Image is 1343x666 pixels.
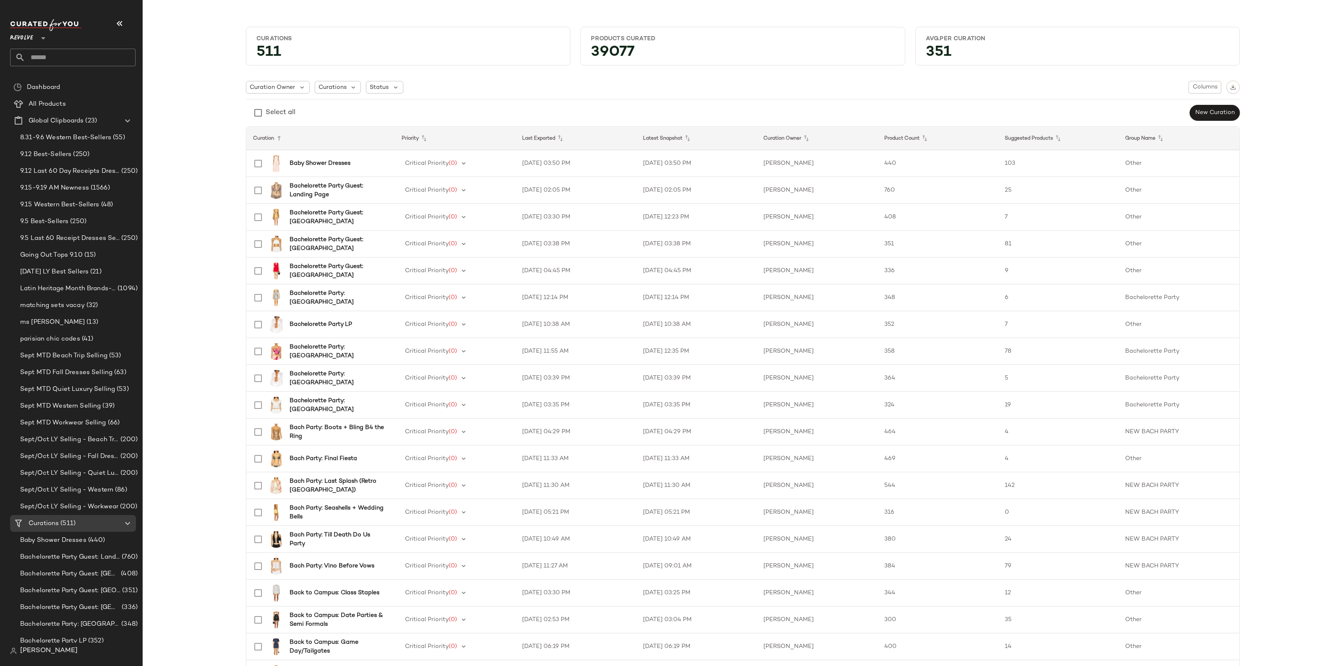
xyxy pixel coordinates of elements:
td: [DATE] 04:45 PM [515,258,636,284]
img: MALR-WD1440_V1.jpg [268,611,285,628]
span: (0) [449,643,457,650]
th: Latest Snapshot [636,127,757,150]
span: (250) [71,150,89,159]
td: [DATE] 11:33 AM [515,445,636,472]
td: 6 [998,284,1118,311]
td: NEW BACH PARTY [1118,472,1239,499]
span: (21) [89,267,102,277]
span: 8.31-9.6 Western Best-Sellers [20,133,111,143]
th: Group Name [1118,127,1239,150]
td: Other [1118,177,1239,204]
span: Critical Priority [405,214,449,220]
b: Bachelorette Party: [GEOGRAPHIC_DATA] [290,369,384,387]
span: Critical Priority [405,536,449,542]
span: (352) [86,636,104,646]
span: (0) [449,509,457,515]
td: [DATE] 03:25 PM [636,580,757,606]
img: cfy_white_logo.C9jOOHJF.svg [10,19,81,31]
td: 348 [878,284,998,311]
td: [DATE] 02:53 PM [515,606,636,633]
span: Critical Priority [405,402,449,408]
td: 7 [998,311,1118,338]
img: LSPA-WS51_V1.jpg [268,316,285,333]
td: 4 [998,445,1118,472]
b: Baby Shower Dresses [290,159,350,168]
td: [DATE] 03:30 PM [515,580,636,606]
span: [PERSON_NAME] [20,646,78,656]
span: Bachelorette Party Guest: [GEOGRAPHIC_DATA] [20,586,120,596]
th: Curation [246,127,395,150]
td: [DATE] 04:29 PM [515,419,636,445]
span: (1566) [89,183,110,193]
span: Critical Priority [405,429,449,435]
span: Critical Priority [405,160,449,166]
span: [DATE] LY Best Sellers [20,267,89,277]
td: 384 [878,553,998,580]
td: Other [1118,204,1239,231]
b: Bach Party: Boots + Bling B4 the Ring [290,423,384,441]
div: Curations [256,35,560,43]
span: (0) [449,348,457,354]
td: 358 [878,338,998,365]
img: INDA-WS536_V1.jpg [268,182,285,199]
td: 400 [878,633,998,660]
td: 380 [878,526,998,553]
td: 344 [878,580,998,606]
img: ROFR-WS337_V1.jpg [268,424,285,440]
td: Bachelorette Party [1118,284,1239,311]
td: 440 [878,150,998,177]
td: [PERSON_NAME] [757,445,877,472]
td: [DATE] 06:19 PM [515,633,636,660]
span: 9.5 Best-Sellers [20,217,68,226]
span: (511) [59,519,76,528]
span: (0) [449,321,457,328]
span: 9.5 Last 60 Receipt Dresses Selling [20,234,120,243]
b: Bach Party: Final Fiesta [290,454,357,463]
td: Bachelorette Party [1118,338,1239,365]
span: Bachelorette Party Guest: [GEOGRAPHIC_DATA] [20,569,119,579]
span: (760) [120,552,138,562]
span: Critical Priority [405,187,449,193]
span: Critical Priority [405,482,449,489]
span: (200) [119,452,138,461]
span: (66) [106,418,120,428]
span: Dashboard [27,83,60,92]
td: 469 [878,445,998,472]
span: (200) [119,468,138,478]
span: Sept/Oct LY Selling - Beach Trip [20,435,119,445]
img: SDYS-WS188_V1.jpg [268,558,285,575]
td: [PERSON_NAME] [757,311,877,338]
th: Product Count [878,127,998,150]
td: 300 [878,606,998,633]
span: Sept/Oct LY Selling - Western [20,485,113,495]
td: Other [1118,580,1239,606]
span: Sept MTD Western Selling [20,401,101,411]
span: New Curation [1195,109,1235,116]
td: [PERSON_NAME] [757,580,877,606]
span: matching sets vacay [20,301,85,310]
b: Bachelorette Party Guest: [GEOGRAPHIC_DATA] [290,235,384,253]
span: Critical Priority [405,509,449,515]
td: NEW BACH PARTY [1118,553,1239,580]
td: [DATE] 06:19 PM [636,633,757,660]
span: 9.12 Last 60 Day Receipts Dresses [20,166,120,176]
td: 544 [878,472,998,499]
td: [DATE] 02:05 PM [515,177,636,204]
div: Avg.per Curation [926,35,1229,43]
span: Bachelorette Party Guest: Landing Page [20,552,120,562]
td: 316 [878,499,998,526]
td: [PERSON_NAME] [757,258,877,284]
td: 464 [878,419,998,445]
span: (336) [120,603,138,612]
td: 79 [998,553,1118,580]
td: 103 [998,150,1118,177]
td: 336 [878,258,998,284]
td: [DATE] 12:14 PM [636,284,757,311]
div: 351 [919,46,1236,62]
td: [DATE] 03:35 PM [515,392,636,419]
td: [PERSON_NAME] [757,231,877,258]
td: 324 [878,392,998,419]
td: 14 [998,633,1118,660]
td: [DATE] 03:35 PM [636,392,757,419]
td: [DATE] 03:39 PM [636,365,757,392]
